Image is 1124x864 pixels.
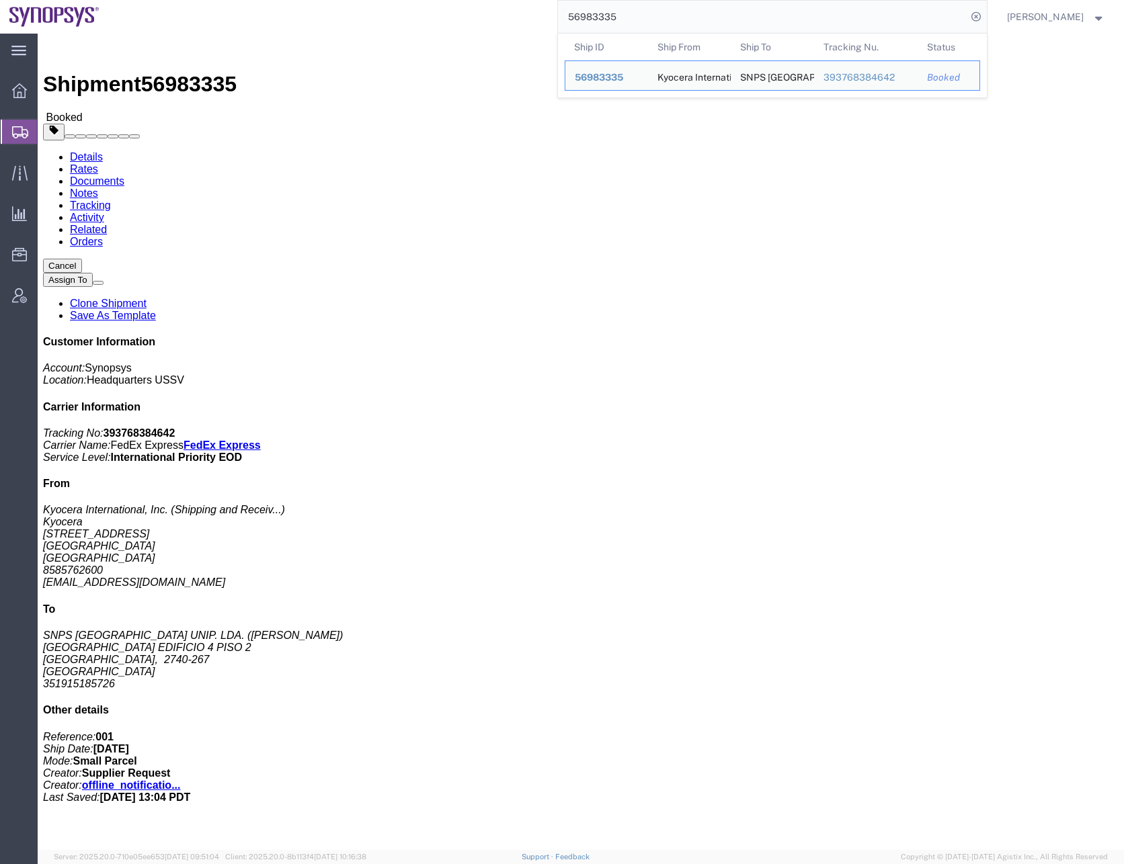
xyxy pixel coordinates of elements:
div: 56983335 [575,71,639,85]
img: logo [9,7,99,27]
th: Status [918,34,980,60]
a: Support [522,853,555,861]
div: Booked [927,71,970,85]
div: Kyocera International, Inc. [657,61,721,90]
span: [DATE] 09:51:04 [165,853,219,861]
span: Client: 2025.20.0-8b113f4 [225,853,366,861]
button: [PERSON_NAME] [1006,9,1106,25]
span: Copyright © [DATE]-[DATE] Agistix Inc., All Rights Reserved [901,851,1108,863]
th: Ship ID [565,34,648,60]
th: Ship From [647,34,731,60]
span: Server: 2025.20.0-710e05ee653 [54,853,219,861]
div: SNPS PORTUGAL UNIP. LDA. [740,61,805,90]
table: Search Results [565,34,987,97]
iframe: FS Legacy Container [38,34,1124,850]
div: 393768384642 [823,71,908,85]
input: Search for shipment number, reference number [558,1,967,33]
span: 56983335 [575,72,623,83]
th: Ship To [731,34,814,60]
span: Rafael Chacon [1007,9,1084,24]
span: [DATE] 10:16:38 [314,853,366,861]
a: Feedback [555,853,590,861]
th: Tracking Nu. [813,34,918,60]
